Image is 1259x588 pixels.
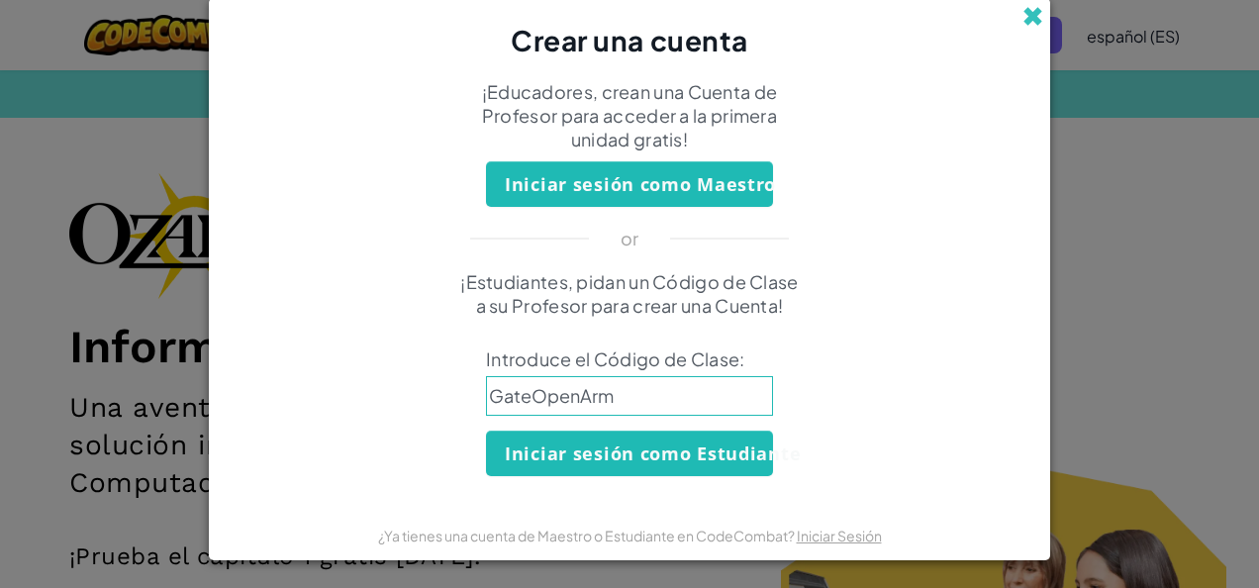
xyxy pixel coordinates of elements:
[456,80,803,151] p: ¡Educadores, crean una Cuenta de Profesor para acceder a la primera unidad gratis!
[378,527,797,544] span: ¿Ya tienes una cuenta de Maestro o Estudiante en CodeCombat?
[486,161,773,207] button: Iniciar sesión como Maestro
[486,431,773,476] button: Iniciar sesión como Estudiante
[456,270,803,318] p: ¡Estudiantes, pidan un Código de Clase a su Profesor para crear una Cuenta!
[797,527,882,544] a: Iniciar Sesión
[486,347,773,371] span: Introduce el Código de Clase:
[621,227,639,250] p: or
[511,23,748,57] span: Crear una cuenta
